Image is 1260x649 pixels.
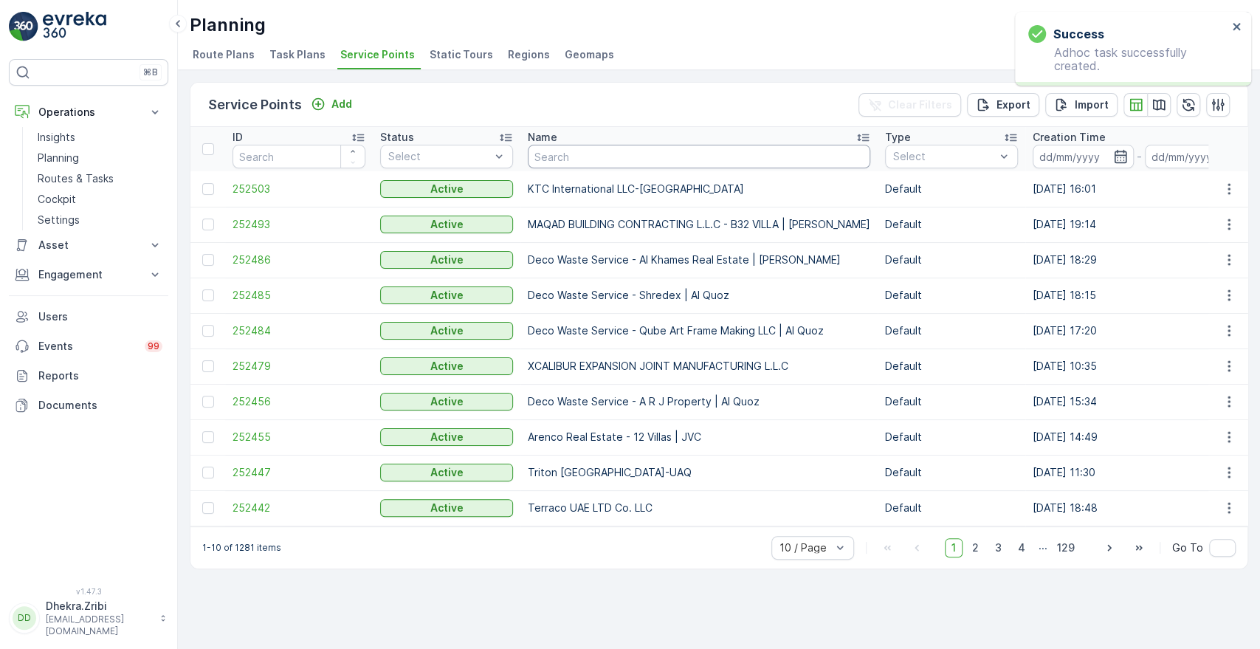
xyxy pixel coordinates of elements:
[233,430,365,444] span: 252455
[520,384,878,419] td: Deco Waste Service - A R J Property | Al Quoz
[1025,171,1253,207] td: [DATE] 16:01
[1011,538,1032,557] span: 4
[380,499,513,517] button: Active
[233,394,365,409] a: 252456
[9,302,168,332] a: Users
[208,95,302,115] p: Service Points
[32,210,168,230] a: Settings
[508,47,550,62] span: Regions
[878,207,1025,242] td: Default
[9,361,168,391] a: Reports
[190,13,266,37] p: Planning
[331,97,352,111] p: Add
[878,171,1025,207] td: Default
[380,130,414,145] p: Status
[143,66,158,78] p: ⌘B
[430,430,464,444] p: Active
[32,168,168,189] a: Routes & Tasks
[1053,25,1104,43] h3: Success
[1025,207,1253,242] td: [DATE] 19:14
[13,606,36,630] div: DD
[893,149,995,164] p: Select
[9,97,168,127] button: Operations
[340,47,415,62] span: Service Points
[380,180,513,198] button: Active
[1172,540,1203,555] span: Go To
[878,348,1025,384] td: Default
[38,267,139,282] p: Engagement
[878,242,1025,278] td: Default
[1028,46,1228,72] p: Adhoc task successfully created.
[233,465,365,480] span: 252447
[520,455,878,490] td: Triton [GEOGRAPHIC_DATA]-UAQ
[520,419,878,455] td: Arenco Real Estate - 12 Villas | JVC
[32,148,168,168] a: Planning
[233,253,365,267] span: 252486
[1075,97,1109,112] p: Import
[380,322,513,340] button: Active
[380,464,513,481] button: Active
[967,93,1039,117] button: Export
[885,130,911,145] p: Type
[38,171,114,186] p: Routes & Tasks
[202,254,214,266] div: Toggle Row Selected
[233,145,365,168] input: Search
[965,538,985,557] span: 2
[9,332,168,361] a: Events99
[38,238,139,253] p: Asset
[233,130,243,145] p: ID
[520,278,878,313] td: Deco Waste Service - Shredex | Al Quoz
[878,455,1025,490] td: Default
[32,127,168,148] a: Insights
[202,396,214,408] div: Toggle Row Selected
[38,213,80,227] p: Settings
[305,95,358,113] button: Add
[233,217,365,232] a: 252493
[380,216,513,233] button: Active
[430,394,464,409] p: Active
[9,599,168,637] button: DDDhekra.Zribi[EMAIL_ADDRESS][DOMAIN_NAME]
[988,538,1008,557] span: 3
[430,359,464,374] p: Active
[520,490,878,526] td: Terraco UAE LTD Co. LLC
[878,419,1025,455] td: Default
[9,230,168,260] button: Asset
[878,278,1025,313] td: Default
[38,192,76,207] p: Cockpit
[46,599,152,614] p: Dhekra.Zribi
[430,501,464,515] p: Active
[233,501,365,515] a: 252442
[32,189,168,210] a: Cockpit
[888,97,952,112] p: Clear Filters
[233,288,365,303] a: 252485
[520,171,878,207] td: KTC International LLC-[GEOGRAPHIC_DATA]
[233,323,365,338] span: 252484
[202,431,214,443] div: Toggle Row Selected
[202,360,214,372] div: Toggle Row Selected
[1039,538,1047,557] p: ...
[1025,384,1253,419] td: [DATE] 15:34
[38,368,162,383] p: Reports
[1050,538,1081,557] span: 129
[565,47,614,62] span: Geomaps
[1137,148,1142,165] p: -
[269,47,326,62] span: Task Plans
[9,12,38,41] img: logo
[520,207,878,242] td: MAQAD BUILDING CONTRACTING L.L.C - B32 VILLA | [PERSON_NAME]
[9,587,168,596] span: v 1.47.3
[996,97,1030,112] p: Export
[430,182,464,196] p: Active
[43,12,106,41] img: logo_light-DOdMpM7g.png
[202,325,214,337] div: Toggle Row Selected
[38,398,162,413] p: Documents
[38,151,79,165] p: Planning
[202,502,214,514] div: Toggle Row Selected
[858,93,961,117] button: Clear Filters
[233,359,365,374] a: 252479
[202,542,281,554] p: 1-10 of 1281 items
[380,286,513,304] button: Active
[380,393,513,411] button: Active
